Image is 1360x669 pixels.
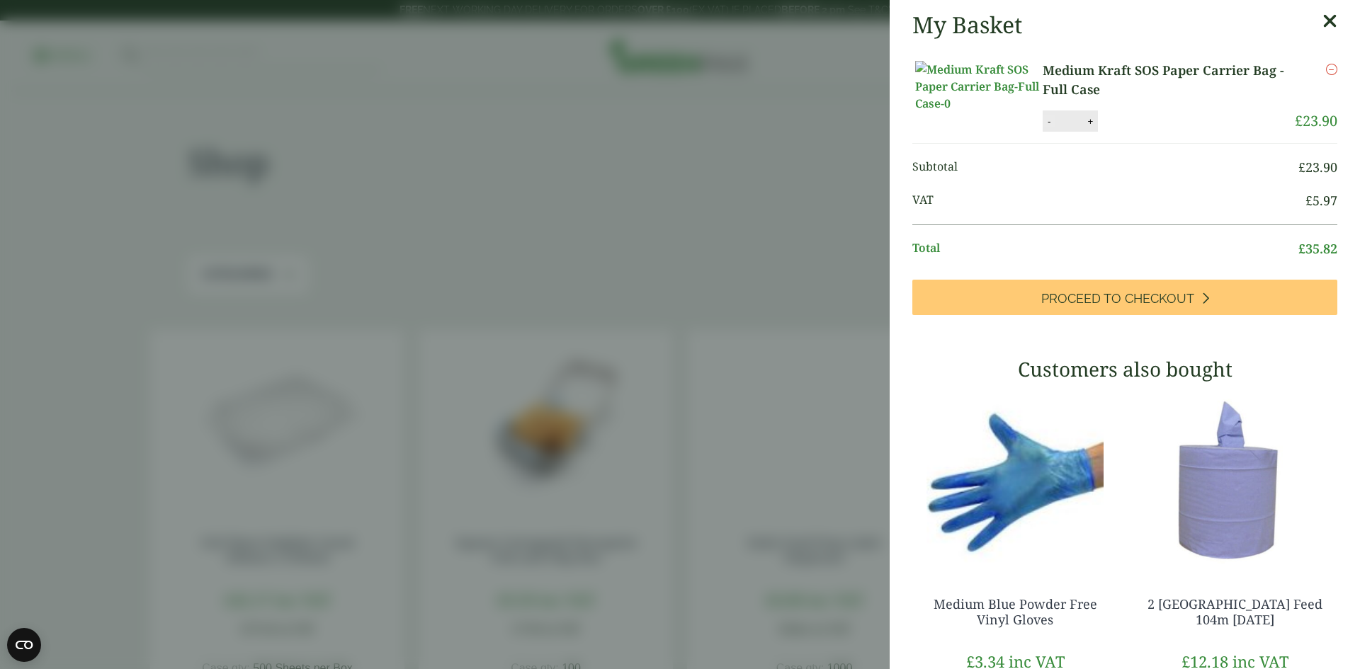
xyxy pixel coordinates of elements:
[7,628,41,662] button: Open CMP widget
[1298,240,1305,257] span: £
[1298,240,1337,257] bdi: 35.82
[1305,192,1313,209] span: £
[1041,291,1194,307] span: Proceed to Checkout
[912,391,1118,568] img: 4130015J-Blue-Vinyl-Powder-Free-Gloves-Medium
[1295,111,1303,130] span: £
[912,239,1298,258] span: Total
[1083,115,1097,127] button: +
[912,358,1337,382] h3: Customers also bought
[912,191,1305,210] span: VAT
[1043,115,1055,127] button: -
[1147,595,1322,628] a: 2 [GEOGRAPHIC_DATA] Feed 104m [DATE]
[912,280,1337,315] a: Proceed to Checkout
[912,11,1022,38] h2: My Basket
[1295,111,1337,130] bdi: 23.90
[912,158,1298,177] span: Subtotal
[1298,159,1305,176] span: £
[915,61,1043,112] img: Medium Kraft SOS Paper Carrier Bag-Full Case-0
[1305,192,1337,209] bdi: 5.97
[934,595,1097,628] a: Medium Blue Powder Free Vinyl Gloves
[1043,61,1295,99] a: Medium Kraft SOS Paper Carrier Bag - Full Case
[1298,159,1337,176] bdi: 23.90
[1326,61,1337,78] a: Remove this item
[1132,391,1337,568] img: 3630017-2-Ply-Blue-Centre-Feed-104m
